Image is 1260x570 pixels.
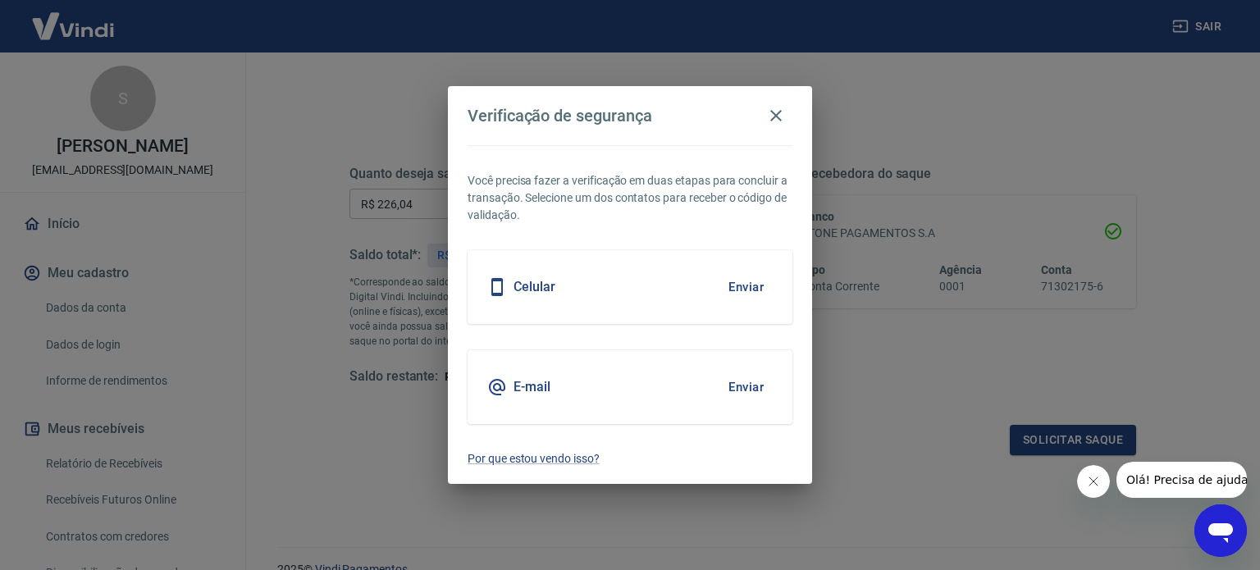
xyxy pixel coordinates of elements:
[719,270,773,304] button: Enviar
[468,172,792,224] p: Você precisa fazer a verificação em duas etapas para concluir a transação. Selecione um dos conta...
[468,106,652,125] h4: Verificação de segurança
[1116,462,1247,498] iframe: Mensagem da empresa
[719,370,773,404] button: Enviar
[1077,465,1110,498] iframe: Fechar mensagem
[1194,504,1247,557] iframe: Botão para abrir a janela de mensagens
[468,450,792,467] a: Por que estou vendo isso?
[514,279,555,295] h5: Celular
[514,379,550,395] h5: E-mail
[10,11,138,25] span: Olá! Precisa de ajuda?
